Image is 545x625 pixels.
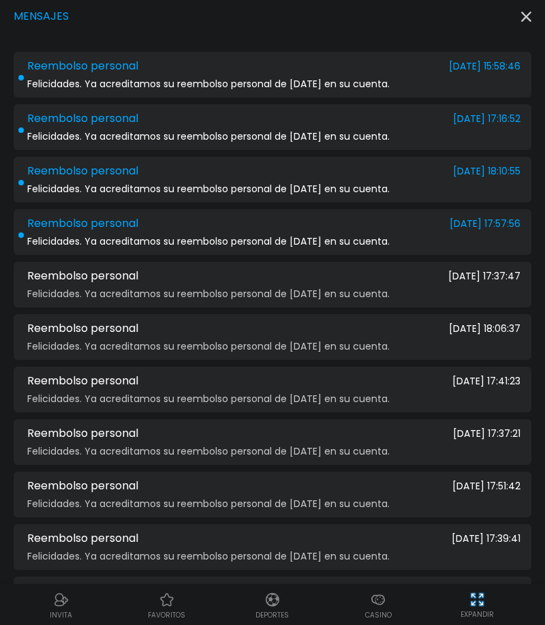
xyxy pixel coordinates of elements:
[450,219,520,229] span: [DATE] 17:57:56
[27,270,138,282] span: Reembolso personal
[448,271,520,281] span: [DATE] 17:37:47
[461,609,494,620] p: EXPANDIR
[50,610,72,620] p: INVITA
[27,184,390,194] span: Felicidades. Ya acreditamos su reembolso personal de [DATE] en su cuenta.
[255,610,289,620] p: Deportes
[449,324,520,334] span: [DATE] 18:06:37
[148,610,185,620] p: favoritos
[27,499,390,509] span: Felicidades. Ya acreditamos su reembolso personal de [DATE] en su cuenta.
[27,394,390,404] span: Felicidades. Ya acreditamos su reembolso personal de [DATE] en su cuenta.
[27,551,390,562] span: Felicidades. Ya acreditamos su reembolso personal de [DATE] en su cuenta.
[219,590,325,620] a: DeportesDeportesDeportes
[27,375,138,387] span: Reembolso personal
[27,289,390,299] span: Felicidades. Ya acreditamos su reembolso personal de [DATE] en su cuenta.
[453,114,520,124] span: [DATE] 17:16:52
[8,590,114,620] a: ReferralReferralINVITA
[27,446,390,457] span: Felicidades. Ya acreditamos su reembolso personal de [DATE] en su cuenta.
[27,322,138,335] span: Reembolso personal
[449,61,520,72] span: [DATE] 15:58:46
[159,592,175,608] img: Casino Favoritos
[264,592,281,608] img: Deportes
[53,592,69,608] img: Referral
[27,341,390,352] span: Felicidades. Ya acreditamos su reembolso personal de [DATE] en su cuenta.
[453,166,520,177] span: [DATE] 18:10:55
[27,79,390,89] span: Felicidades. Ya acreditamos su reembolso personal de [DATE] en su cuenta.
[27,427,138,440] span: Reembolso personal
[452,376,520,386] span: [DATE] 17:41:23
[365,610,392,620] p: Casino
[453,429,520,439] span: [DATE] 17:37:21
[452,481,520,491] span: [DATE] 17:51:42
[370,592,386,608] img: Casino
[27,237,390,247] span: Felicidades. Ya acreditamos su reembolso personal de [DATE] en su cuenta.
[114,590,219,620] a: Casino FavoritosCasino Favoritosfavoritos
[469,591,486,608] img: hide
[27,532,138,545] span: Reembolso personal
[14,8,531,25] div: Mensajes
[27,60,138,72] span: Reembolso personal
[452,534,520,544] span: [DATE] 17:39:41
[27,132,390,142] span: Felicidades. Ya acreditamos su reembolso personal de [DATE] en su cuenta.
[27,480,138,492] span: Reembolso personal
[27,165,138,177] span: Reembolso personal
[326,590,431,620] a: CasinoCasinoCasino
[27,112,138,125] span: Reembolso personal
[27,217,138,230] span: Reembolso personal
